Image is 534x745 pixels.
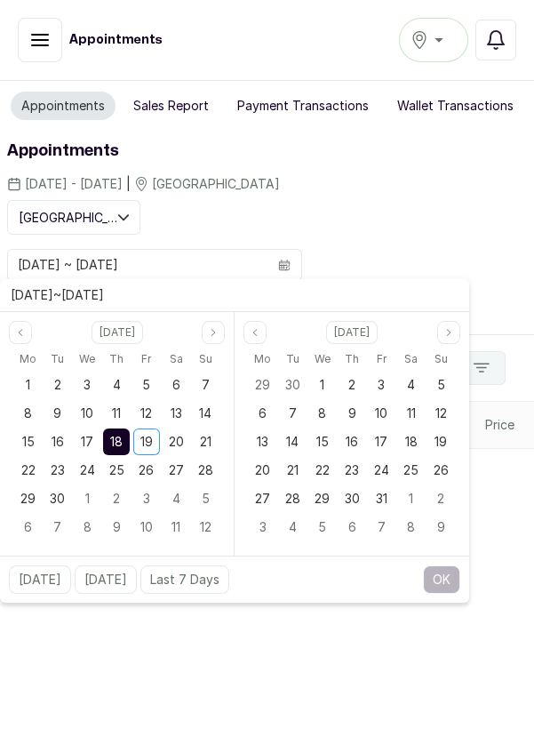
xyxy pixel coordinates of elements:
[407,519,415,534] span: 8
[139,462,154,477] span: 26
[367,456,396,485] div: 24 Oct 2025
[315,491,330,506] span: 29
[407,377,415,392] span: 4
[43,348,72,371] div: Tuesday
[171,519,180,534] span: 11
[318,519,326,534] span: 5
[141,348,151,370] span: Fr
[13,399,43,428] div: 08 Sep 2025
[13,456,43,485] div: 22 Sep 2025
[170,348,183,370] span: Sa
[161,456,190,485] div: 27 Sep 2025
[43,456,72,485] div: 23 Sep 2025
[315,462,330,477] span: 22
[485,416,527,434] div: Price
[140,565,229,594] button: Last 7 Days
[51,348,64,370] span: Tu
[248,371,277,399] div: 29 Sep 2025
[255,377,270,392] span: 29
[285,377,300,392] span: 30
[191,513,220,541] div: 12 Oct 2025
[337,485,366,513] div: 30 Oct 2025
[307,399,337,428] div: 08 Oct 2025
[278,259,291,271] svg: calendar
[320,377,324,392] span: 1
[199,405,211,421] span: 14
[287,462,299,477] span: 21
[73,399,102,428] div: 10 Sep 2025
[277,348,307,371] div: Tuesday
[345,348,359,370] span: Th
[437,491,444,506] span: 2
[191,399,220,428] div: 14 Sep 2025
[73,348,102,371] div: Wednesday
[367,399,396,428] div: 10 Oct 2025
[43,371,72,399] div: 02 Sep 2025
[132,348,161,371] div: Friday
[255,491,270,506] span: 27
[13,371,43,399] div: 01 Sep 2025
[277,513,307,541] div: 04 Nov 2025
[277,456,307,485] div: 21 Oct 2025
[307,513,337,541] div: 05 Nov 2025
[396,485,426,513] div: 01 Nov 2025
[316,434,329,449] span: 15
[426,348,456,371] div: Sunday
[200,519,211,534] span: 12
[84,377,91,392] span: 3
[243,321,267,344] button: Previous month
[161,485,190,513] div: 04 Oct 2025
[102,371,132,399] div: 04 Sep 2025
[426,513,456,541] div: 09 Nov 2025
[426,371,456,399] div: 05 Oct 2025
[132,371,161,399] div: 05 Sep 2025
[396,399,426,428] div: 11 Oct 2025
[248,428,277,456] div: 13 Oct 2025
[286,348,299,370] span: Tu
[367,348,396,371] div: Friday
[22,434,35,449] span: 15
[9,321,32,344] button: Previous month
[426,399,456,428] div: 12 Oct 2025
[84,519,92,534] span: 8
[426,485,456,513] div: 02 Nov 2025
[112,405,121,421] span: 11
[113,491,120,506] span: 2
[348,377,355,392] span: 2
[255,462,270,477] span: 20
[69,31,163,49] h1: Appointments
[423,565,460,594] button: OK
[109,462,124,477] span: 25
[409,491,413,506] span: 1
[396,348,426,371] div: Saturday
[337,513,366,541] div: 06 Nov 2025
[437,519,445,534] span: 9
[378,519,386,534] span: 7
[92,321,143,344] button: Select month
[80,462,95,477] span: 24
[375,434,387,449] span: 17
[172,377,180,392] span: 6
[123,92,219,120] button: Sales Report
[102,456,132,485] div: 25 Sep 2025
[102,399,132,428] div: 11 Sep 2025
[110,434,123,449] span: 18
[172,491,180,506] span: 4
[347,519,355,534] span: 6
[140,519,153,534] span: 10
[198,462,213,477] span: 28
[307,485,337,513] div: 29 Oct 2025
[102,513,132,541] div: 09 Oct 2025
[191,485,220,513] div: 05 Oct 2025
[285,491,300,506] span: 28
[191,456,220,485] div: 28 Sep 2025
[396,428,426,456] div: 18 Oct 2025
[113,377,121,392] span: 4
[259,519,267,534] span: 3
[405,434,418,449] span: 18
[344,491,359,506] span: 30
[277,399,307,428] div: 07 Oct 2025
[7,200,140,235] button: [GEOGRAPHIC_DATA]
[277,485,307,513] div: 28 Oct 2025
[346,434,358,449] span: 16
